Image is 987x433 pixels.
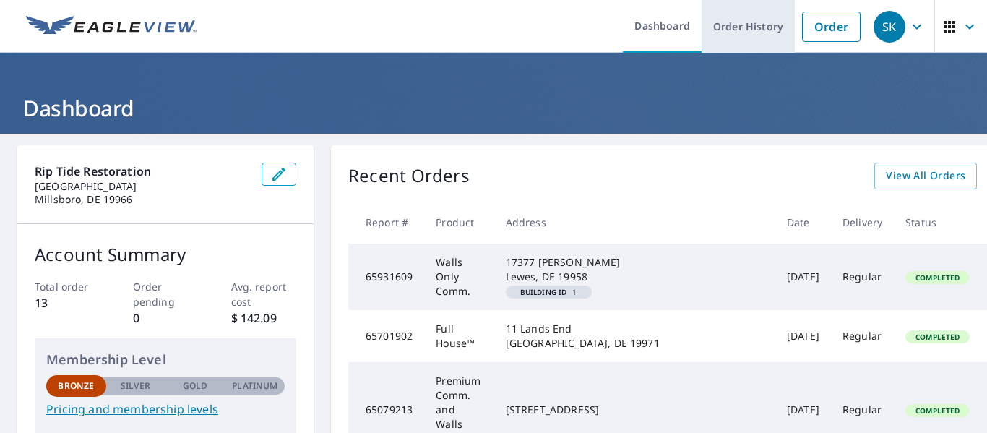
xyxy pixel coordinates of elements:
td: [DATE] [775,310,831,362]
span: View All Orders [886,167,965,185]
h1: Dashboard [17,93,970,123]
td: Regular [831,244,894,310]
p: Bronze [58,380,94,393]
th: Status [894,201,981,244]
p: [GEOGRAPHIC_DATA] [35,180,250,193]
th: Product [424,201,494,244]
p: Avg. report cost [231,279,297,309]
p: 13 [35,294,100,312]
th: Date [775,201,831,244]
td: [DATE] [775,244,831,310]
em: Building ID [520,288,567,296]
p: Order pending [133,279,199,309]
p: Total order [35,279,100,294]
p: Account Summary [35,241,296,267]
span: Completed [907,332,968,342]
span: Completed [907,273,968,283]
a: View All Orders [874,163,977,189]
p: 0 [133,309,199,327]
th: Report # [348,201,424,244]
th: Delivery [831,201,894,244]
div: [STREET_ADDRESS] [506,403,764,417]
td: Regular [831,310,894,362]
p: Recent Orders [348,163,470,189]
td: Full House™ [424,310,494,362]
p: Rip Tide Restoration [35,163,250,180]
div: SK [874,11,905,43]
a: Order [802,12,861,42]
p: $ 142.09 [231,309,297,327]
span: 1 [512,288,586,296]
th: Address [494,201,775,244]
a: Pricing and membership levels [46,400,285,418]
td: Walls Only Comm. [424,244,494,310]
p: Platinum [232,380,277,393]
td: 65701902 [348,310,424,362]
img: EV Logo [26,16,197,38]
p: Membership Level [46,350,285,369]
span: Completed [907,406,968,416]
div: 17377 [PERSON_NAME] Lewes, DE 19958 [506,255,764,284]
p: Silver [121,380,151,393]
p: Gold [183,380,207,393]
p: Millsboro, DE 19966 [35,193,250,206]
div: 11 Lands End [GEOGRAPHIC_DATA], DE 19971 [506,322,764,351]
td: 65931609 [348,244,424,310]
